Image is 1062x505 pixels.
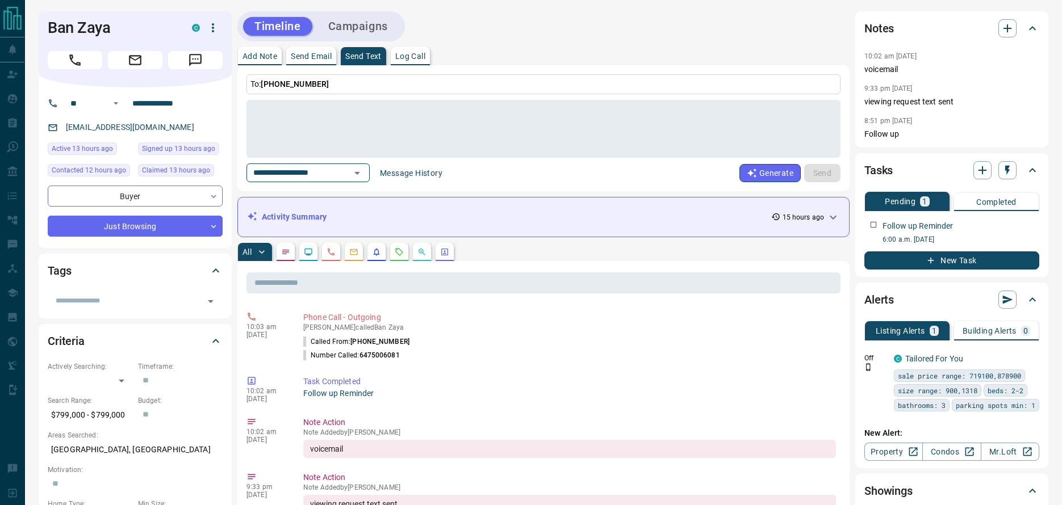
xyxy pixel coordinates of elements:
[372,247,381,256] svg: Listing Alerts
[864,19,894,37] h2: Notes
[48,51,102,69] span: Call
[922,197,927,205] p: 1
[281,247,290,256] svg: Notes
[345,52,382,60] p: Send Text
[246,395,286,403] p: [DATE]
[956,399,1035,411] span: parking spots min: 1
[864,157,1039,184] div: Tasks
[864,363,872,371] svg: Push Notification Only
[48,465,223,475] p: Motivation:
[864,251,1039,270] button: New Task
[242,248,252,256] p: All
[303,312,836,323] p: Phone Call - Outgoing
[739,164,801,182] button: Generate
[864,15,1039,42] div: Notes
[138,142,223,158] div: Mon Oct 13 2025
[142,143,215,154] span: Signed up 13 hours ago
[48,257,223,284] div: Tags
[303,388,836,399] p: Follow up Reminder
[48,327,223,355] div: Criteria
[303,440,836,458] div: voicemail
[864,291,894,309] h2: Alerts
[395,52,425,60] p: Log Call
[864,85,913,92] p: 9:33 pm [DATE]
[291,52,332,60] p: Send Email
[922,443,981,461] a: Condos
[317,17,399,36] button: Campaigns
[864,427,1039,439] p: New Alert:
[883,234,1039,245] p: 6:00 a.m. [DATE]
[864,117,913,125] p: 8:51 pm [DATE]
[864,128,1039,140] p: Follow up
[246,323,286,331] p: 10:03 am
[440,247,449,256] svg: Agent Actions
[48,262,71,280] h2: Tags
[168,51,223,69] span: Message
[48,430,223,440] p: Areas Searched:
[48,332,85,350] h2: Criteria
[109,96,123,110] button: Open
[864,353,887,363] p: Off
[246,436,286,444] p: [DATE]
[350,338,409,346] span: [PHONE_NUMBER]
[864,443,923,461] a: Property
[48,186,223,207] div: Buyer
[246,483,286,491] p: 9:33 pm
[261,79,329,89] span: [PHONE_NUMBER]
[883,220,953,232] p: Follow up Reminder
[303,483,836,491] p: Note Added by [PERSON_NAME]
[303,428,836,436] p: Note Added by [PERSON_NAME]
[885,197,915,205] p: Pending
[48,406,132,424] p: $799,000 - $799,000
[303,416,836,428] p: Note Action
[242,52,277,60] p: Add Note
[417,247,427,256] svg: Opportunities
[905,354,963,363] a: Tailored For You
[932,327,936,335] p: 1
[898,399,946,411] span: bathrooms: 3
[303,472,836,483] p: Note Action
[48,440,223,459] p: [GEOGRAPHIC_DATA], [GEOGRAPHIC_DATA]
[247,207,840,228] div: Activity Summary15 hours ago
[981,443,1039,461] a: Mr.Loft
[138,395,223,406] p: Budget:
[48,395,132,406] p: Search Range:
[864,96,1039,108] p: viewing request text sent
[988,385,1023,396] span: beds: 2-2
[243,17,312,36] button: Timeline
[976,198,1017,206] p: Completed
[864,161,893,179] h2: Tasks
[142,165,210,176] span: Claimed 13 hours ago
[783,212,824,222] p: 15 hours ago
[262,211,327,223] p: Activity Summary
[327,247,336,256] svg: Calls
[864,286,1039,313] div: Alerts
[898,385,977,396] span: size range: 900,1318
[963,327,1017,335] p: Building Alerts
[48,164,132,180] div: Mon Oct 13 2025
[246,428,286,436] p: 10:02 am
[303,350,400,360] p: Number Called:
[108,51,162,69] span: Email
[373,164,449,182] button: Message History
[203,293,219,309] button: Open
[898,370,1021,381] span: sale price range: 719100,878900
[48,361,132,372] p: Actively Searching:
[894,355,902,363] div: condos.ca
[246,331,286,339] p: [DATE]
[864,52,917,60] p: 10:02 am [DATE]
[52,143,113,154] span: Active 13 hours ago
[864,477,1039,504] div: Showings
[246,491,286,499] p: [DATE]
[1023,327,1028,335] p: 0
[303,376,836,388] p: Task Completed
[246,387,286,395] p: 10:02 am
[48,142,132,158] div: Mon Oct 13 2025
[864,482,913,500] h2: Showings
[303,336,409,347] p: Called From:
[359,351,400,359] span: 6475006081
[192,24,200,32] div: condos.ca
[349,247,358,256] svg: Emails
[138,164,223,180] div: Mon Oct 13 2025
[349,165,365,181] button: Open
